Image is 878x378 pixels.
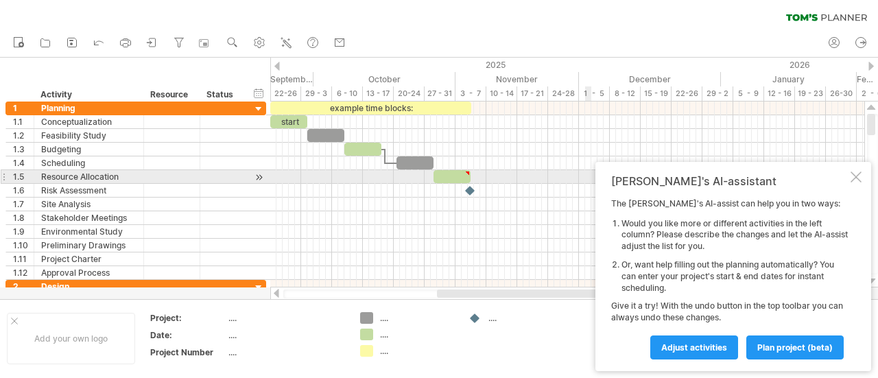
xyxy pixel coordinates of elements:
[380,329,455,340] div: ....
[41,280,137,293] div: Design
[548,86,579,101] div: 24-28
[611,174,848,188] div: [PERSON_NAME]'s AI-assistant
[13,252,34,265] div: 1.11
[13,129,34,142] div: 1.2
[641,86,672,101] div: 15 - 19
[41,266,137,279] div: Approval Process
[41,102,137,115] div: Planning
[13,115,34,128] div: 1.1
[41,198,137,211] div: Site Analysis
[702,86,733,101] div: 29 - 2
[621,259,848,294] li: Or, want help filling out the planning automatically? You can enter your project's start & end da...
[41,115,137,128] div: Conceptualization
[150,88,192,102] div: Resource
[41,252,137,265] div: Project Charter
[621,218,848,252] li: Would you like more or different activities in the left column? Please describe the changes and l...
[746,335,844,359] a: plan project (beta)
[579,72,721,86] div: December 2025
[41,156,137,169] div: Scheduling
[332,86,363,101] div: 6 - 10
[733,86,764,101] div: 5 - 9
[41,211,137,224] div: Stakeholder Meetings
[757,342,833,353] span: plan project (beta)
[41,239,137,252] div: Preliminary Drawings
[228,329,344,341] div: ....
[270,102,471,115] div: example time blocks:
[13,239,34,252] div: 1.10
[650,335,738,359] a: Adjust activities
[7,313,135,364] div: Add your own logo
[40,88,136,102] div: Activity
[228,312,344,324] div: ....
[150,346,226,358] div: Project Number
[13,266,34,279] div: 1.12
[270,115,307,128] div: start
[661,342,727,353] span: Adjust activities
[13,170,34,183] div: 1.5
[13,156,34,169] div: 1.4
[41,129,137,142] div: Feasibility Study
[486,86,517,101] div: 10 - 14
[41,170,137,183] div: Resource Allocation
[150,329,226,341] div: Date:
[41,143,137,156] div: Budgeting
[764,86,795,101] div: 12 - 16
[721,72,857,86] div: January 2026
[206,88,237,102] div: Status
[455,86,486,101] div: 3 - 7
[13,211,34,224] div: 1.8
[826,86,857,101] div: 26-30
[13,225,34,238] div: 1.9
[425,86,455,101] div: 27 - 31
[252,170,265,185] div: scroll to activity
[41,184,137,197] div: Risk Assessment
[301,86,332,101] div: 29 - 3
[380,312,455,324] div: ....
[394,86,425,101] div: 20-24
[795,86,826,101] div: 19 - 23
[672,86,702,101] div: 22-26
[380,345,455,357] div: ....
[41,225,137,238] div: Environmental Study
[488,312,563,324] div: ....
[611,198,848,359] div: The [PERSON_NAME]'s AI-assist can help you in two ways: Give it a try! With the undo button in th...
[270,86,301,101] div: 22-26
[150,312,226,324] div: Project:
[13,102,34,115] div: 1
[13,198,34,211] div: 1.7
[13,280,34,293] div: 2
[13,143,34,156] div: 1.3
[517,86,548,101] div: 17 - 21
[455,72,579,86] div: November 2025
[579,86,610,101] div: 1 - 5
[363,86,394,101] div: 13 - 17
[313,72,455,86] div: October 2025
[610,86,641,101] div: 8 - 12
[228,346,344,358] div: ....
[13,184,34,197] div: 1.6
